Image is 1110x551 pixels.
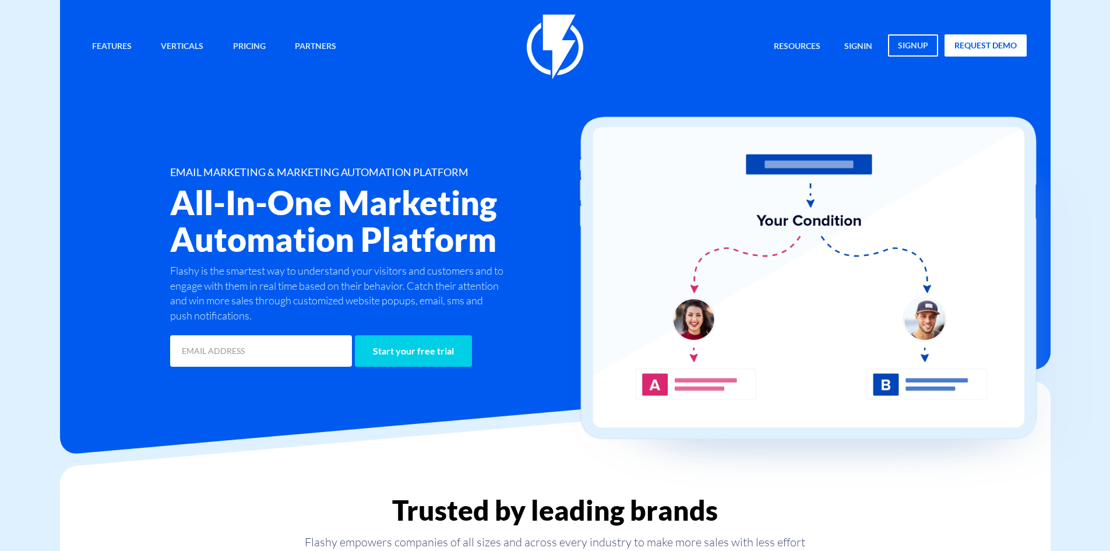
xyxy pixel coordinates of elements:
a: signin [836,34,881,59]
a: Resources [765,34,829,59]
a: signup [888,34,938,57]
a: Features [83,34,140,59]
input: Start your free trial [355,335,472,367]
h1: EMAIL MARKETING & MARKETING AUTOMATION PLATFORM [170,167,625,178]
a: Partners [286,34,345,59]
input: EMAIL ADDRESS [170,335,352,367]
p: Flashy empowers companies of all sizes and across every industry to make more sales with less effort [60,534,1051,550]
h2: Trusted by leading brands [60,495,1051,525]
a: Pricing [224,34,274,59]
a: request demo [945,34,1027,57]
h2: All-In-One Marketing Automation Platform [170,184,625,258]
p: Flashy is the smartest way to understand your visitors and customers and to engage with them in r... [170,264,507,324]
a: Verticals [152,34,212,59]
